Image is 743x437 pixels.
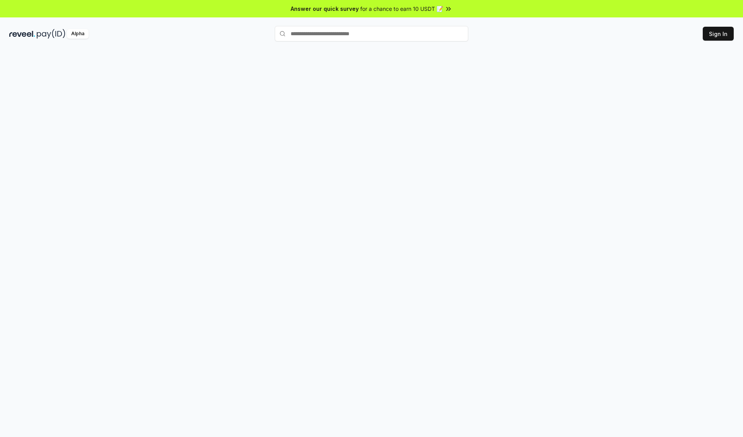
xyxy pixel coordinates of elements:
div: Alpha [67,29,89,39]
img: reveel_dark [9,29,35,39]
button: Sign In [703,27,734,41]
span: for a chance to earn 10 USDT 📝 [360,5,443,13]
img: pay_id [37,29,65,39]
span: Answer our quick survey [291,5,359,13]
